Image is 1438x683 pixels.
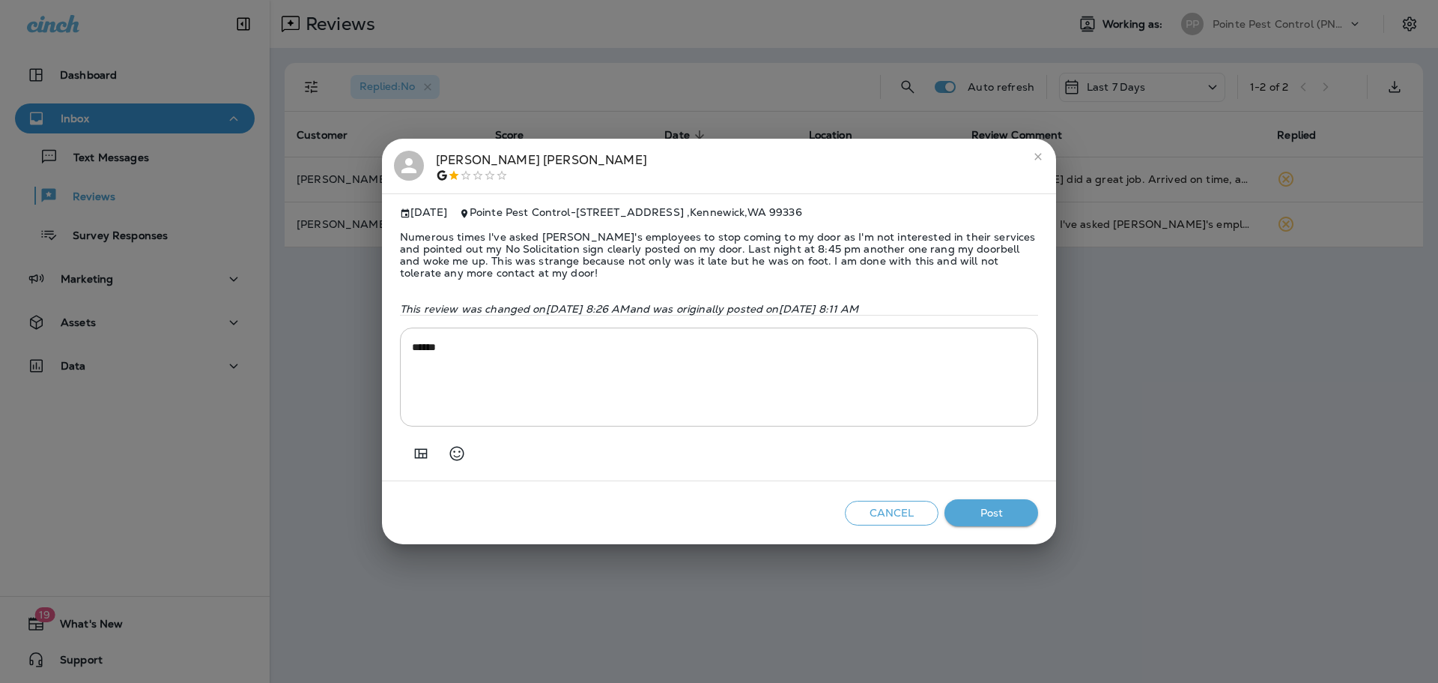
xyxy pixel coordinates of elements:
span: and was originally posted on [DATE] 8:11 AM [630,302,859,316]
button: Post [944,499,1038,527]
button: Cancel [845,501,938,526]
button: close [1026,145,1050,169]
span: [DATE] [400,206,447,219]
span: Pointe Pest Control - [STREET_ADDRESS] , Kennewick , WA 99336 [470,205,802,219]
p: This review was changed on [DATE] 8:26 AM [400,303,1038,315]
button: Select an emoji [442,439,472,469]
span: Numerous times I've asked [PERSON_NAME]'s employees to stop coming to my door as I'm not interest... [400,219,1038,291]
div: [PERSON_NAME] [PERSON_NAME] [436,151,647,182]
button: Add in a premade template [406,439,436,469]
